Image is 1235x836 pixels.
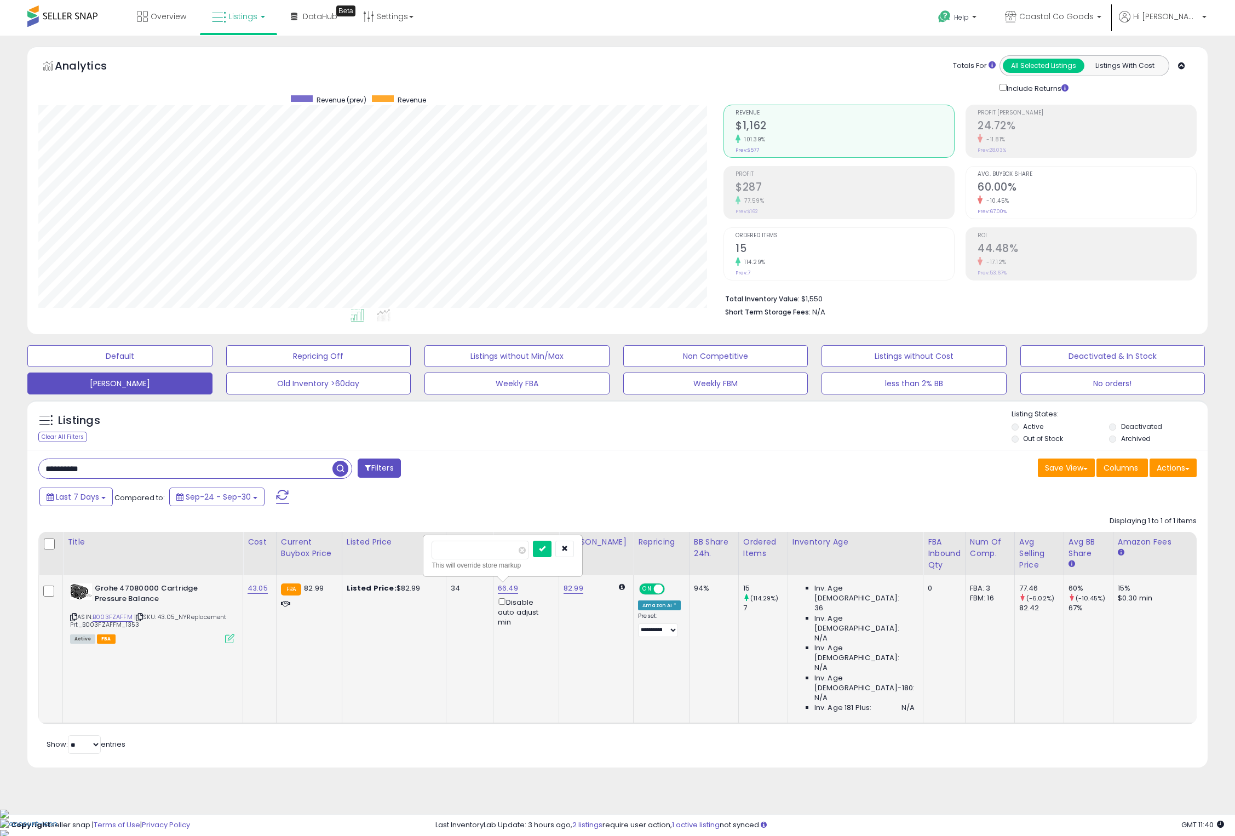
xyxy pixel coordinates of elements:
div: 82.42 [1019,603,1064,613]
span: 36 [814,603,823,613]
button: Columns [1096,459,1148,477]
small: Prev: 7 [736,270,750,276]
span: | SKU: 43.05_NYReplacement Prt_B003FZAFFM_1353 [70,612,226,629]
label: Archived [1121,434,1151,443]
h2: $1,162 [736,119,954,134]
span: Inv. Age [DEMOGRAPHIC_DATA]: [814,583,915,603]
small: Prev: $162 [736,208,758,215]
button: Non Competitive [623,345,808,367]
span: N/A [814,663,828,673]
h2: 15 [736,242,954,257]
span: ROI [978,233,1196,239]
h5: Listings [58,413,100,428]
div: 67% [1069,603,1113,613]
small: 77.59% [740,197,764,205]
span: Coastal Co Goods [1019,11,1094,22]
span: Avg. Buybox Share [978,171,1196,177]
h2: 60.00% [978,181,1196,196]
button: Old Inventory >60day [226,373,411,394]
div: 15% [1118,583,1209,593]
div: 7 [743,603,788,613]
span: N/A [812,307,825,317]
p: Listing States: [1012,409,1208,420]
small: FBA [281,583,301,595]
b: Listed Price: [347,583,397,593]
div: Title [67,536,238,548]
small: 114.29% [740,258,766,266]
div: 94% [694,583,730,593]
a: B003FZAFFM [93,612,133,622]
span: N/A [901,703,915,713]
span: Sep-24 - Sep-30 [186,491,251,502]
div: Preset: [638,612,681,637]
i: Get Help [938,10,951,24]
b: Grohe 47080000 Cartridge Pressure Balance [95,583,228,606]
span: Inv. Age [DEMOGRAPHIC_DATA]: [814,614,915,633]
button: Filters [358,459,400,478]
span: Inv. Age [DEMOGRAPHIC_DATA]-180: [814,673,915,693]
button: Listings With Cost [1084,59,1165,73]
small: 101.39% [740,135,766,144]
h2: $287 [736,181,954,196]
h5: Analytics [55,58,128,76]
small: Avg BB Share. [1069,559,1075,569]
div: 60% [1069,583,1113,593]
div: ASIN: [70,583,234,642]
a: Help [929,2,987,36]
small: Amazon Fees. [1118,548,1124,558]
button: [PERSON_NAME] [27,373,212,394]
div: $0.30 min [1118,593,1209,603]
a: 82.99 [564,583,583,594]
span: Hi [PERSON_NAME] [1133,11,1199,22]
button: Listings without Min/Max [424,345,610,367]
label: Out of Stock [1023,434,1063,443]
span: Overview [151,11,186,22]
div: Include Returns [991,82,1082,94]
label: Deactivated [1121,422,1162,431]
div: Tooltip anchor [336,5,355,16]
button: Default [27,345,212,367]
small: -17.12% [983,258,1007,266]
span: Help [954,13,969,22]
img: 41+ytgxpx3L._SL40_.jpg [70,583,92,600]
span: N/A [814,693,828,703]
b: Short Term Storage Fees: [725,307,811,317]
small: -10.45% [983,197,1009,205]
small: Prev: 53.67% [978,270,1007,276]
div: FBA: 3 [970,583,1006,593]
span: Listings [229,11,257,22]
div: BB Share 24h. [694,536,734,559]
div: Avg Selling Price [1019,536,1059,571]
div: Disable auto adjust min [498,596,550,627]
span: All listings currently available for purchase on Amazon [70,634,95,644]
small: (-6.02%) [1026,594,1054,603]
b: Total Inventory Value: [725,294,800,304]
button: Listings without Cost [822,345,1007,367]
div: Avg BB Share [1069,536,1108,559]
span: OFF [663,585,681,594]
li: $1,550 [725,291,1188,305]
div: 15 [743,583,788,593]
div: FBM: 16 [970,593,1006,603]
div: [PERSON_NAME] [564,536,629,548]
button: Deactivated & In Stock [1020,345,1205,367]
button: Weekly FBM [623,373,808,394]
div: Cost [248,536,272,548]
div: This will override store markup [432,560,574,571]
h2: 44.48% [978,242,1196,257]
a: Hi [PERSON_NAME] [1119,11,1207,36]
small: Prev: 67.00% [978,208,1007,215]
span: 82.99 [304,583,324,593]
span: Inv. Age [DEMOGRAPHIC_DATA]: [814,643,915,663]
small: -11.81% [983,135,1006,144]
label: Active [1023,422,1043,431]
a: 43.05 [248,583,268,594]
button: Sep-24 - Sep-30 [169,488,265,506]
div: Repricing [638,536,685,548]
div: Amazon Fees [1118,536,1213,548]
span: Inv. Age 181 Plus: [814,703,872,713]
div: 77.46 [1019,583,1064,593]
span: Profit [736,171,954,177]
button: All Selected Listings [1003,59,1084,73]
small: Prev: 28.03% [978,147,1006,153]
